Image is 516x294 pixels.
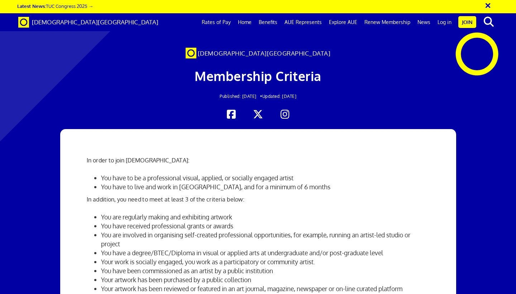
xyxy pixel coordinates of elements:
span: Published: [DATE] • [220,94,262,99]
li: Your artwork has been reviewed or featured in an art journal, magazine, newspaper or on-line cura... [101,284,429,293]
span: [DEMOGRAPHIC_DATA][GEOGRAPHIC_DATA] [198,49,331,57]
a: Latest News:TUC Congress 2025 → [17,3,93,9]
li: You are involved in organising self-created professional opportunities, for example, running an a... [101,231,429,248]
li: You have been commissioned as an artist by a public institution [101,266,429,275]
a: Brand [DEMOGRAPHIC_DATA][GEOGRAPHIC_DATA] [13,13,164,31]
li: You have a degree/BTEC/Diploma in visual or applied arts at undergraduate and/or post-graduate level [101,248,429,257]
a: AUE Represents [281,13,325,31]
li: You have to live and work in [GEOGRAPHIC_DATA], and for a minimum of 6 months [101,182,429,191]
a: News [414,13,434,31]
li: You are regularly making and exhibiting artwork [101,213,429,222]
h2: Updated: [DATE] [100,94,416,99]
a: Home [234,13,255,31]
span: Membership Criteria [195,68,321,84]
a: Renew Membership [361,13,414,31]
li: Your work is socially engaged, you work as a participatory or community artist. [101,257,429,266]
strong: Latest News: [17,3,46,9]
a: Explore AUE [325,13,361,31]
span: [DEMOGRAPHIC_DATA][GEOGRAPHIC_DATA] [32,18,158,26]
a: Rates of Pay [198,13,234,31]
li: You have received professional grants or awards [101,222,429,231]
a: Log in [434,13,455,31]
a: Join [458,16,476,28]
p: In order to join [DEMOGRAPHIC_DATA]: [87,156,429,165]
li: Your artwork has been purchased by a public collection [101,275,429,284]
a: Benefits [255,13,281,31]
p: In addition, you need to meet at least 3 of the criteria below: [87,195,429,204]
button: search [478,14,500,29]
li: You have to be a professional visual, applied, or socially engaged artist [101,174,429,182]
